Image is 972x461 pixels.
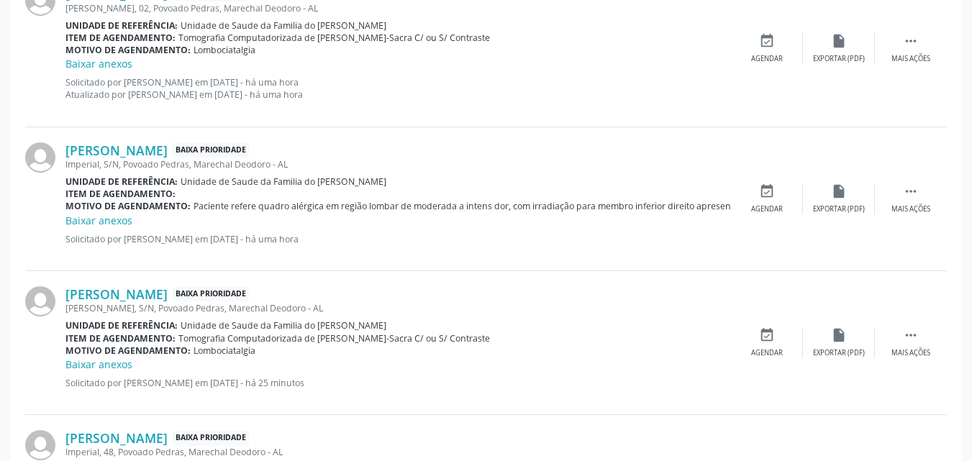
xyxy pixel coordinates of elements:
span: Unidade de Saude da Familia do [PERSON_NAME] [181,175,386,188]
div: Agendar [751,204,783,214]
span: Lombociatalgia [194,44,255,56]
i: insert_drive_file [831,327,847,343]
i: event_available [759,183,775,199]
div: Imperial, 48, Povoado Pedras, Marechal Deodoro - AL [65,446,731,458]
span: Tomografia Computadorizada de [PERSON_NAME]-Sacra C/ ou S/ Contraste [178,332,490,344]
a: [PERSON_NAME] [65,142,168,158]
div: Exportar (PDF) [813,204,865,214]
i: insert_drive_file [831,183,847,199]
p: Solicitado por [PERSON_NAME] em [DATE] - há uma hora Atualizado por [PERSON_NAME] em [DATE] - há ... [65,76,731,101]
a: Baixar anexos [65,357,132,371]
span: Paciente refere quadro alérgica em região lombar de moderada a intens dor, com irradiação para me... [194,200,935,212]
div: Mais ações [891,54,930,64]
b: Item de agendamento: [65,188,176,200]
b: Motivo de agendamento: [65,200,191,212]
a: Baixar anexos [65,214,132,227]
i: insert_drive_file [831,33,847,49]
div: [PERSON_NAME], 02, Povoado Pedras, Marechal Deodoro - AL [65,2,731,14]
b: Motivo de agendamento: [65,44,191,56]
i:  [903,33,919,49]
div: Agendar [751,54,783,64]
a: [PERSON_NAME] [65,286,168,302]
span: Unidade de Saude da Familia do [PERSON_NAME] [181,319,386,332]
b: Unidade de referência: [65,175,178,188]
div: Mais ações [891,348,930,358]
i: event_available [759,33,775,49]
i: event_available [759,327,775,343]
b: Unidade de referência: [65,19,178,32]
b: Motivo de agendamento: [65,344,191,357]
span: Tomografia Computadorizada de [PERSON_NAME]-Sacra C/ ou S/ Contraste [178,32,490,44]
b: Unidade de referência: [65,319,178,332]
div: Exportar (PDF) [813,54,865,64]
img: img [25,286,55,316]
div: [PERSON_NAME], S/N, Povoado Pedras, Marechal Deodoro - AL [65,302,731,314]
a: Baixar anexos [65,57,132,70]
img: img [25,430,55,460]
p: Solicitado por [PERSON_NAME] em [DATE] - há uma hora [65,233,731,245]
i:  [903,183,919,199]
div: Exportar (PDF) [813,348,865,358]
img: img [25,142,55,173]
div: Agendar [751,348,783,358]
span: Baixa Prioridade [173,287,249,302]
b: Item de agendamento: [65,32,176,44]
a: [PERSON_NAME] [65,430,168,446]
div: Mais ações [891,204,930,214]
span: Lombociatalgia [194,344,255,357]
span: Baixa Prioridade [173,142,249,158]
b: Item de agendamento: [65,332,176,344]
span: Baixa Prioridade [173,431,249,446]
p: Solicitado por [PERSON_NAME] em [DATE] - há 25 minutos [65,377,731,389]
i:  [903,327,919,343]
span: Unidade de Saude da Familia do [PERSON_NAME] [181,19,386,32]
div: Imperial, S/N, Povoado Pedras, Marechal Deodoro - AL [65,158,731,170]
